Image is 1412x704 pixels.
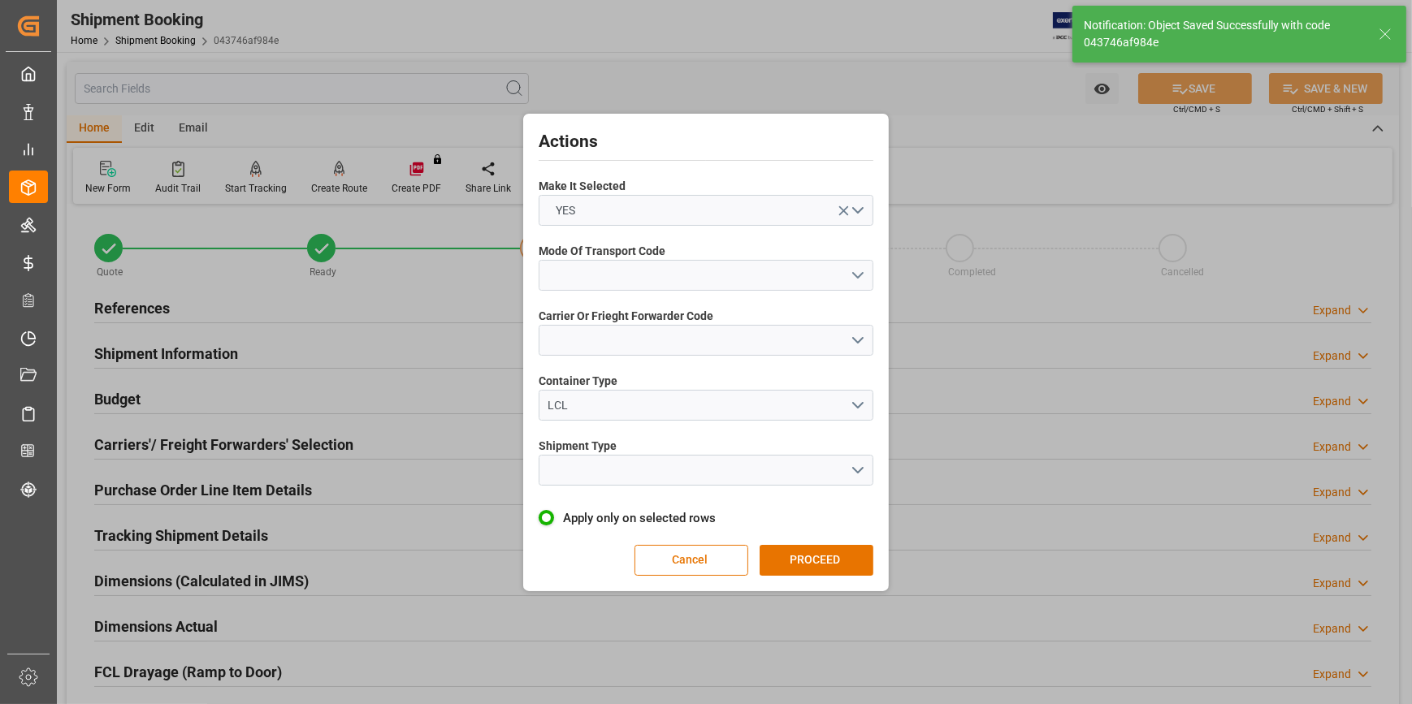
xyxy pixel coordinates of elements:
[539,390,873,421] button: open menu
[548,202,584,219] span: YES
[760,545,873,576] button: PROCEED
[539,178,626,195] span: Make It Selected
[539,508,873,528] label: Apply only on selected rows
[539,129,873,155] h2: Actions
[548,397,851,414] div: LCL
[635,545,748,576] button: Cancel
[539,438,617,455] span: Shipment Type
[539,373,617,390] span: Container Type
[539,308,713,325] span: Carrier Or Frieght Forwarder Code
[539,195,873,226] button: open menu
[539,325,873,356] button: open menu
[539,455,873,486] button: open menu
[539,243,665,260] span: Mode Of Transport Code
[539,260,873,291] button: open menu
[1084,17,1363,51] div: Notification: Object Saved Successfully with code 043746af984e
